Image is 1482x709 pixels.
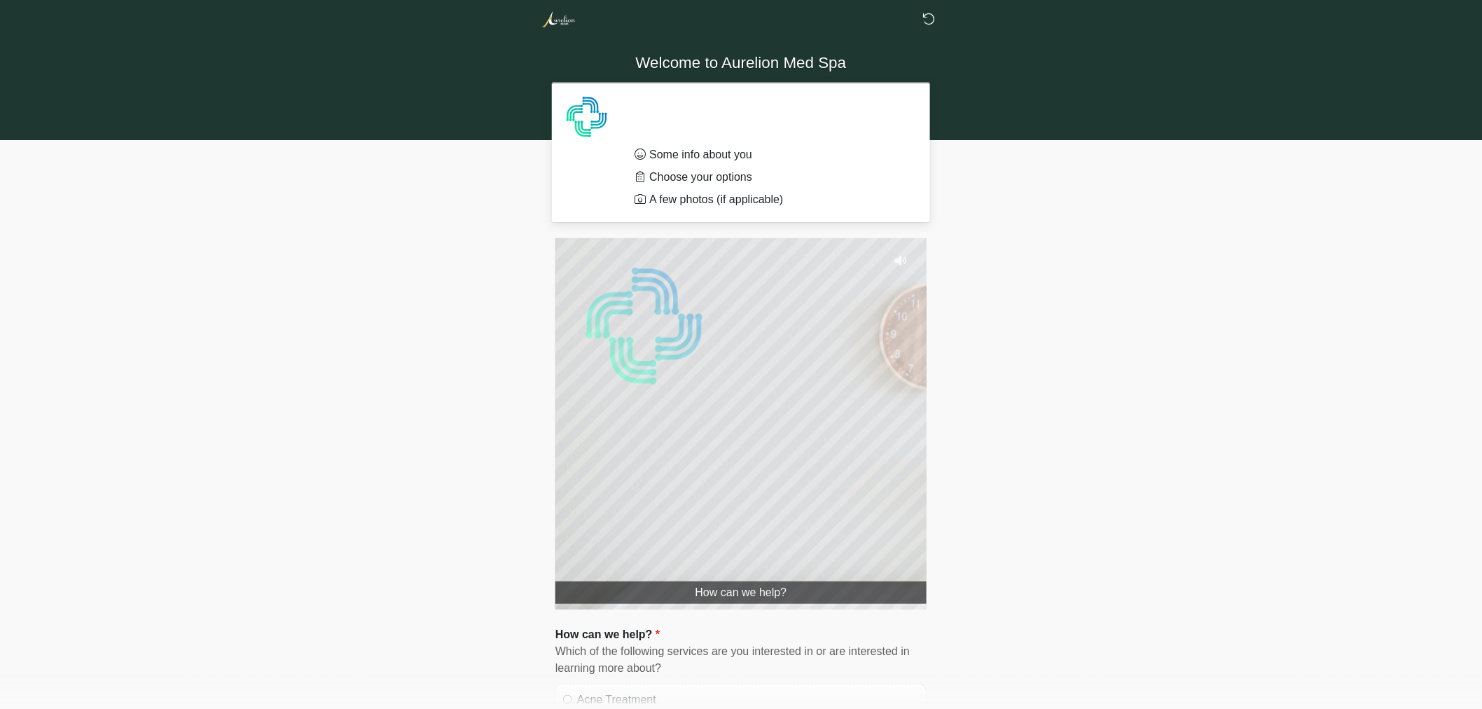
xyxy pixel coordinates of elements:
h1: Welcome to Aurelion Med Spa [545,50,937,76]
li: Choose your options [635,169,906,186]
label: How can we help? [555,626,660,643]
div: Which of the following services are you interested in or are interested in learning more about? [555,643,927,677]
img: Aurelion Med Spa Logo [541,11,576,28]
input: Acne Treatment [563,695,572,704]
li: Some info about you [635,146,906,163]
img: Agent Avatar [566,96,608,138]
span: How can we help? [555,581,927,604]
li: A few photos (if applicable) [635,191,906,208]
label: Acne Treatment [577,691,919,708]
